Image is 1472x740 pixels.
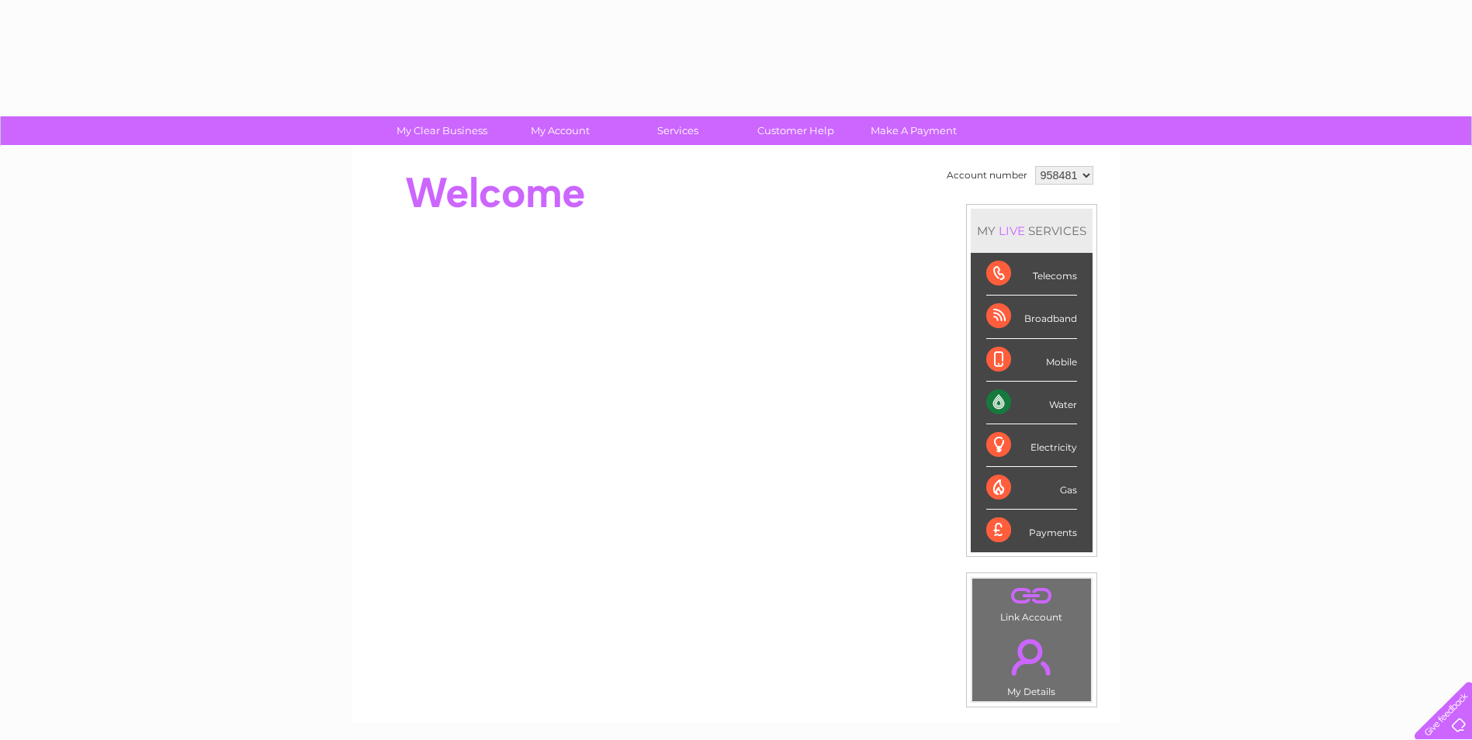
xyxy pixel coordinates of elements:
div: Telecoms [986,253,1077,296]
div: Gas [986,467,1077,510]
div: Electricity [986,424,1077,467]
a: Customer Help [732,116,860,145]
div: Mobile [986,339,1077,382]
div: MY SERVICES [971,209,1093,253]
div: Water [986,382,1077,424]
td: My Details [972,626,1092,702]
div: Broadband [986,296,1077,338]
div: LIVE [996,223,1028,238]
a: My Clear Business [378,116,506,145]
a: My Account [496,116,624,145]
a: Services [614,116,742,145]
div: Payments [986,510,1077,552]
a: Make A Payment [850,116,978,145]
a: . [976,583,1087,610]
a: . [976,630,1087,684]
td: Account number [943,162,1031,188]
td: Link Account [972,578,1092,627]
